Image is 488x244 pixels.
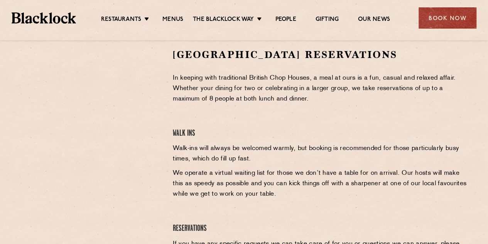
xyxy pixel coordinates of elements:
[173,224,469,234] h4: Reservations
[101,16,141,24] a: Restaurants
[316,16,339,24] a: Gifting
[358,16,390,24] a: Our News
[173,48,469,61] h2: [GEOGRAPHIC_DATA] Reservations
[419,7,476,29] div: Book Now
[162,16,183,24] a: Menus
[12,12,76,23] img: BL_Textured_Logo-footer-cropped.svg
[173,128,469,139] h4: Walk Ins
[47,48,133,164] iframe: OpenTable make booking widget
[173,73,469,104] p: In keeping with traditional British Chop Houses, a meal at ours is a fun, casual and relaxed affa...
[173,168,469,200] p: We operate a virtual waiting list for those we don’t have a table for on arrival. Our hosts will ...
[173,143,469,164] p: Walk-ins will always be welcomed warmly, but booking is recommended for those particularly busy t...
[275,16,296,24] a: People
[193,16,254,24] a: The Blacklock Way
